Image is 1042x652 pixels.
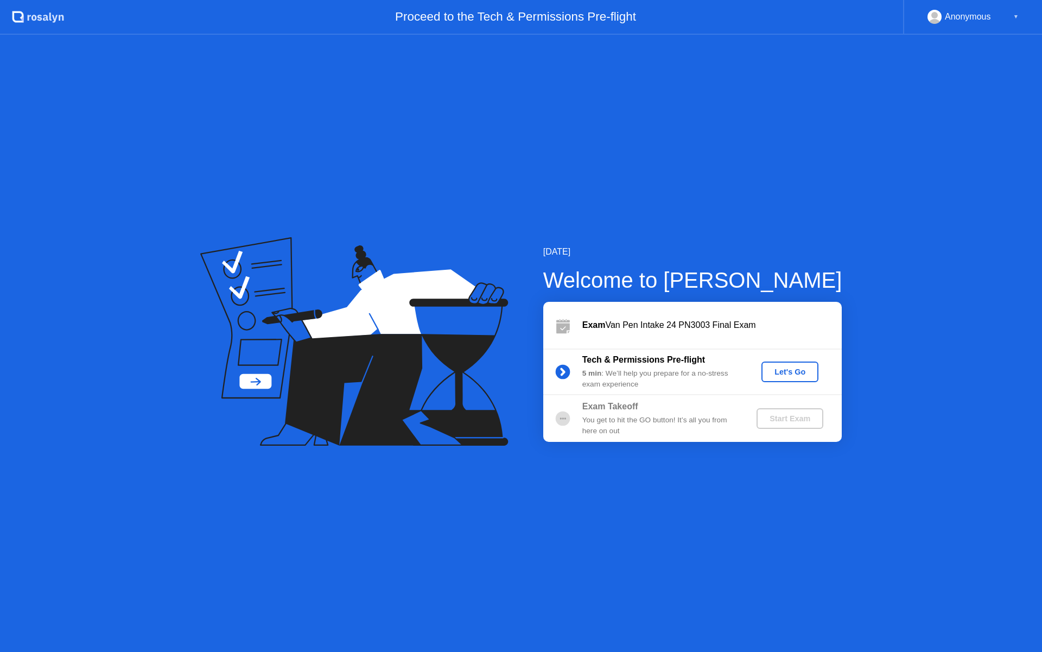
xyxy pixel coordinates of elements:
[543,264,842,296] div: Welcome to [PERSON_NAME]
[543,245,842,258] div: [DATE]
[945,10,991,24] div: Anonymous
[582,355,705,364] b: Tech & Permissions Pre-flight
[761,414,819,423] div: Start Exam
[1013,10,1019,24] div: ▼
[766,368,814,376] div: Let's Go
[582,320,606,330] b: Exam
[582,319,842,332] div: Van Pen Intake 24 PN3003 Final Exam
[582,402,638,411] b: Exam Takeoff
[582,368,739,390] div: : We’ll help you prepare for a no-stress exam experience
[582,415,739,437] div: You get to hit the GO button! It’s all you from here on out
[761,362,818,382] button: Let's Go
[757,408,823,429] button: Start Exam
[582,369,602,377] b: 5 min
